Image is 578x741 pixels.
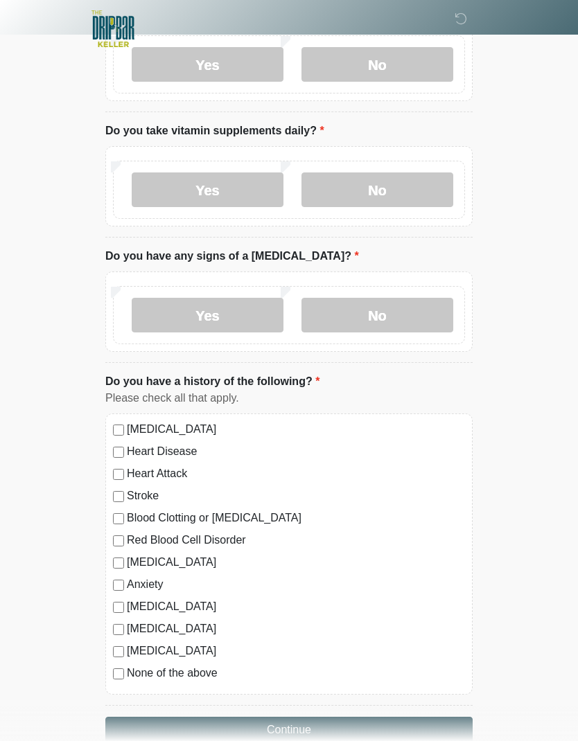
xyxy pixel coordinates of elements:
[127,421,465,438] label: [MEDICAL_DATA]
[91,10,134,47] img: The DRIPBaR - Keller Logo
[127,598,465,615] label: [MEDICAL_DATA]
[105,373,319,390] label: Do you have a history of the following?
[113,425,124,436] input: [MEDICAL_DATA]
[127,510,465,526] label: Blood Clotting or [MEDICAL_DATA]
[132,298,283,332] label: Yes
[105,123,324,139] label: Do you take vitamin supplements daily?
[127,643,465,659] label: [MEDICAL_DATA]
[301,172,453,207] label: No
[301,298,453,332] label: No
[113,668,124,679] input: None of the above
[113,557,124,569] input: [MEDICAL_DATA]
[113,447,124,458] input: Heart Disease
[132,172,283,207] label: Yes
[113,646,124,657] input: [MEDICAL_DATA]
[105,248,359,265] label: Do you have any signs of a [MEDICAL_DATA]?
[113,535,124,546] input: Red Blood Cell Disorder
[127,554,465,571] label: [MEDICAL_DATA]
[127,488,465,504] label: Stroke
[132,47,283,82] label: Yes
[127,621,465,637] label: [MEDICAL_DATA]
[301,47,453,82] label: No
[127,576,465,593] label: Anxiety
[127,443,465,460] label: Heart Disease
[105,390,473,407] div: Please check all that apply.
[113,580,124,591] input: Anxiety
[113,491,124,502] input: Stroke
[113,513,124,524] input: Blood Clotting or [MEDICAL_DATA]
[113,469,124,480] input: Heart Attack
[113,624,124,635] input: [MEDICAL_DATA]
[127,532,465,548] label: Red Blood Cell Disorder
[113,602,124,613] input: [MEDICAL_DATA]
[127,665,465,681] label: None of the above
[127,465,465,482] label: Heart Attack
